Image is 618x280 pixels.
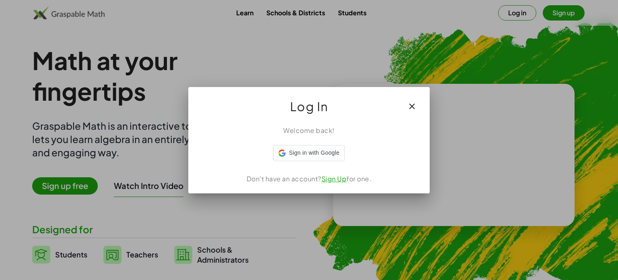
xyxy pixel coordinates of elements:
[198,174,420,184] div: Don't have an account? for one.
[289,149,339,157] span: Sign in with Google
[198,126,420,135] div: Welcome back!
[290,97,328,116] span: Log In
[321,174,347,183] a: Sign Up
[273,145,344,161] div: Sign in with Google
